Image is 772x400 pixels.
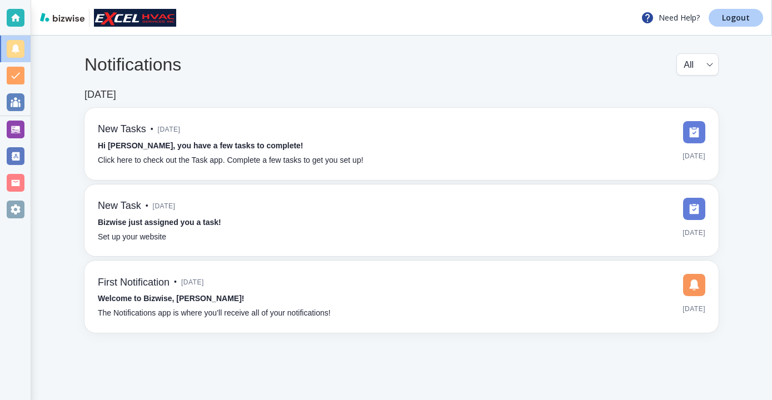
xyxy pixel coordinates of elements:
p: Need Help? [641,11,700,24]
span: [DATE] [181,274,204,291]
span: [DATE] [683,301,705,317]
p: • [146,200,148,212]
img: DashboardSidebarTasks.svg [683,121,705,143]
span: [DATE] [158,121,181,138]
strong: Welcome to Bizwise, [PERSON_NAME]! [98,294,244,303]
p: Logout [722,14,750,22]
a: First Notification•[DATE]Welcome to Bizwise, [PERSON_NAME]!The Notifications app is where you’ll ... [84,261,719,333]
h4: Notifications [84,54,181,75]
h6: First Notification [98,277,170,289]
p: The Notifications app is where you’ll receive all of your notifications! [98,307,331,319]
p: • [151,123,153,136]
img: DashboardSidebarNotification.svg [683,274,705,296]
img: Excel HVAC [94,9,176,27]
img: bizwise [40,13,84,22]
span: [DATE] [683,148,705,164]
a: New Tasks•[DATE]Hi [PERSON_NAME], you have a few tasks to complete!Click here to check out the Ta... [84,108,719,180]
h6: New Task [98,200,141,212]
img: DashboardSidebarTasks.svg [683,198,705,220]
a: New Task•[DATE]Bizwise just assigned you a task!Set up your website[DATE] [84,184,719,257]
h6: [DATE] [84,89,116,101]
span: [DATE] [153,198,176,214]
strong: Bizwise just assigned you a task! [98,218,221,227]
p: • [174,276,177,288]
div: All [684,54,711,75]
p: Click here to check out the Task app. Complete a few tasks to get you set up! [98,154,363,167]
a: Logout [709,9,763,27]
strong: Hi [PERSON_NAME], you have a few tasks to complete! [98,141,303,150]
h6: New Tasks [98,123,146,136]
span: [DATE] [683,224,705,241]
p: Set up your website [98,231,166,243]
